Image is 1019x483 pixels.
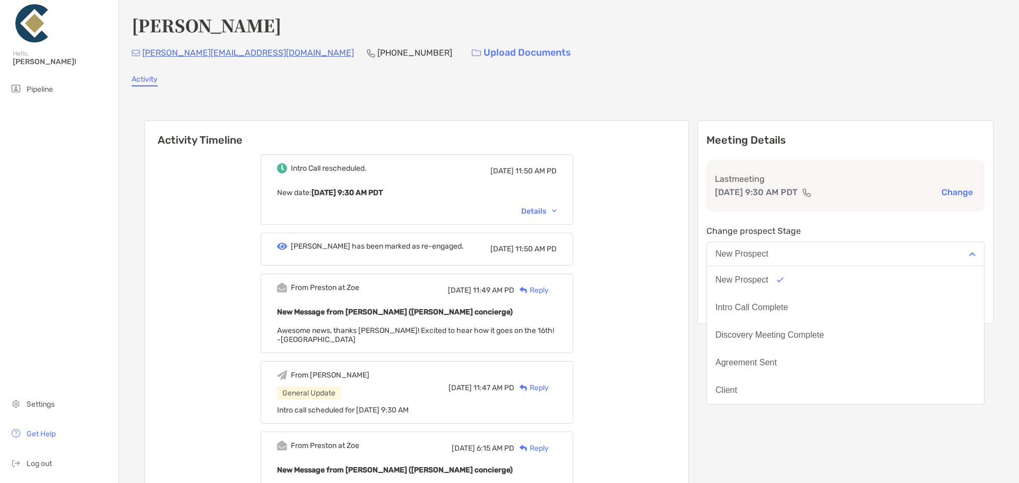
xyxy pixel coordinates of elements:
[465,41,578,64] a: Upload Documents
[477,444,514,453] span: 6:15 AM PD
[490,244,514,253] span: [DATE]
[715,330,824,340] div: Discovery Meeting Complete
[277,441,287,451] img: Event icon
[520,445,528,452] img: Reply icon
[520,287,528,294] img: Reply icon
[291,242,464,251] div: [PERSON_NAME] has been marked as re-engaged.
[291,164,367,173] div: Intro Call rescheduled.
[13,57,112,66] span: [PERSON_NAME]!
[715,172,976,186] p: Last meeting
[715,275,768,285] div: New Prospect
[707,376,984,404] button: Client
[938,187,976,198] button: Change
[448,286,471,295] span: [DATE]
[145,121,688,146] h6: Activity Timeline
[707,266,984,294] button: New Prospect
[291,441,359,450] div: From Preston at Zoe
[715,303,788,312] div: Intro Call Complete
[277,370,287,380] img: Event icon
[520,384,528,391] img: Reply icon
[969,252,975,256] img: Open dropdown arrow
[27,400,55,409] span: Settings
[142,46,354,59] p: [PERSON_NAME][EMAIL_ADDRESS][DOMAIN_NAME]
[706,134,985,147] p: Meeting Details
[277,163,287,173] img: Event icon
[452,444,475,453] span: [DATE]
[777,277,783,283] img: Option icon
[515,244,557,253] span: 11:50 AM PD
[802,188,811,197] img: communication type
[291,371,369,380] div: From [PERSON_NAME]
[27,85,53,94] span: Pipeline
[277,308,513,317] b: New Message from [PERSON_NAME] ([PERSON_NAME] concierge)
[10,427,22,440] img: get-help icon
[706,224,985,238] p: Change prospect Stage
[27,459,52,468] span: Log out
[706,242,985,266] button: New Prospect
[277,387,341,400] div: General Update
[377,46,452,59] p: [PHONE_NUMBER]
[367,49,375,57] img: Phone Icon
[291,283,359,292] div: From Preston at Zoe
[277,243,287,250] img: Event icon
[707,321,984,349] button: Discovery Meeting Complete
[521,207,557,216] div: Details
[448,383,472,392] span: [DATE]
[472,49,481,57] img: button icon
[707,349,984,376] button: Agreement Sent
[715,249,768,259] div: New Prospect
[277,466,513,475] b: New Message from [PERSON_NAME] ([PERSON_NAME] concierge)
[715,385,737,395] div: Client
[277,186,557,199] p: New date :
[132,75,158,86] a: Activity
[10,456,22,469] img: logout icon
[514,443,549,454] div: Reply
[132,50,140,56] img: Email Icon
[552,209,557,213] img: Chevron icon
[277,326,554,344] span: Awesome news, thanks [PERSON_NAME]! Excited to hear how it goes on the 16th! -[GEOGRAPHIC_DATA]
[707,294,984,321] button: Intro Call Complete
[312,188,383,197] b: [DATE] 9:30 AM PDT
[715,186,798,199] p: [DATE] 9:30 AM PDT
[10,397,22,410] img: settings icon
[514,382,549,393] div: Reply
[10,82,22,95] img: pipeline icon
[132,13,281,37] h4: [PERSON_NAME]
[490,166,514,175] span: [DATE]
[27,429,56,438] span: Get Help
[514,285,549,296] div: Reply
[277,283,287,293] img: Event icon
[473,383,514,392] span: 11:47 AM PD
[715,358,777,367] div: Agreement Sent
[13,4,51,42] img: Zoe Logo
[515,166,557,175] span: 11:50 AM PD
[473,286,514,295] span: 11:49 AM PD
[277,406,409,415] span: Intro call scheduled for [DATE] 9:30 AM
